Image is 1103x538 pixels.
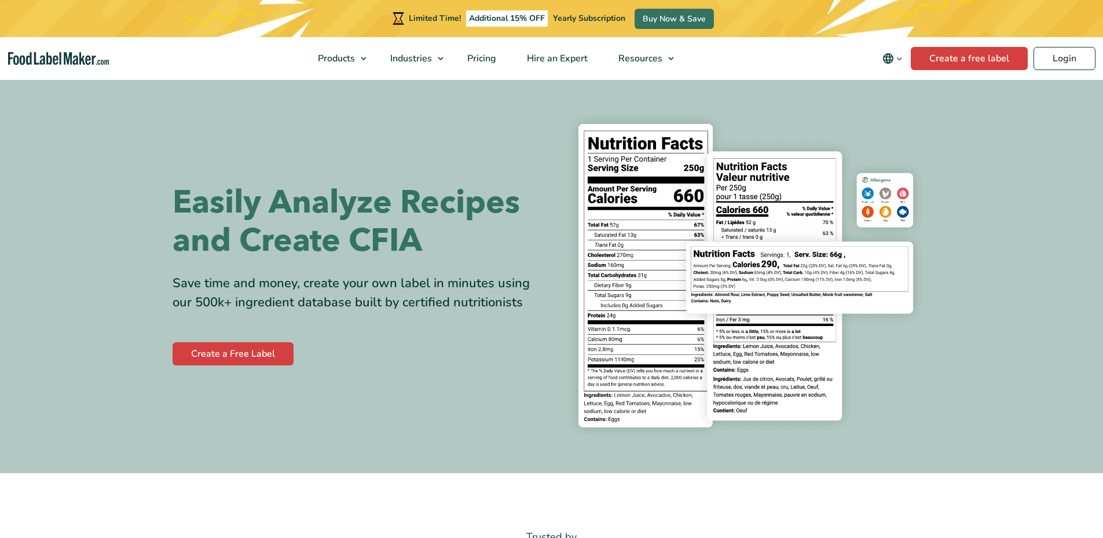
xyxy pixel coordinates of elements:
[512,37,600,80] a: Hire an Expert
[387,52,433,65] span: Industries
[173,342,294,365] a: Create a Free Label
[635,9,714,29] a: Buy Now & Save
[8,52,109,65] a: Food Label Maker homepage
[452,37,509,80] a: Pricing
[874,47,911,70] button: Change language
[173,274,543,312] div: Save time and money, create your own label in minutes using our 500k+ ingredient database built b...
[314,52,356,65] span: Products
[523,52,589,65] span: Hire an Expert
[466,10,548,27] span: Additional 15% OFF
[1034,47,1095,70] a: Login
[553,13,625,24] span: Yearly Subscription
[911,47,1028,70] a: Create a free label
[603,37,680,80] a: Resources
[615,52,664,65] span: Resources
[464,52,497,65] span: Pricing
[375,37,449,80] a: Industries
[173,184,543,260] h1: Easily Analyze Recipes and Create CFIA
[409,13,461,24] span: Limited Time!
[303,37,372,80] a: Products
